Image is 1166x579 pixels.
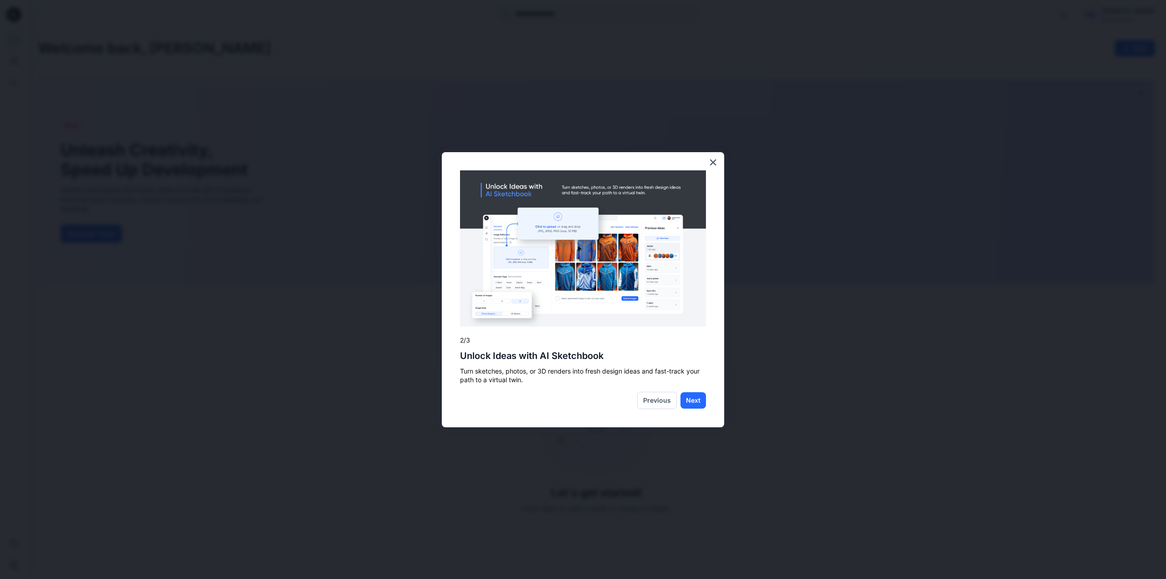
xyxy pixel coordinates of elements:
p: 2/3 [460,336,706,345]
button: Previous [637,392,677,409]
h2: Unlock Ideas with AI Sketchbook [460,350,706,361]
p: Turn sketches, photos, or 3D renders into fresh design ideas and fast-track your path to a virtua... [460,367,706,384]
button: Next [680,392,706,409]
button: Close [709,155,717,169]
